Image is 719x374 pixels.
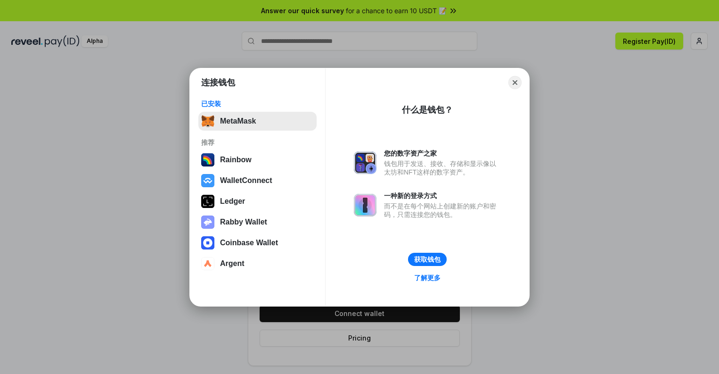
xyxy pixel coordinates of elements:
div: 已安装 [201,100,314,108]
img: svg+xml,%3Csvg%20width%3D%2228%22%20height%3D%2228%22%20viewBox%3D%220%200%2028%2028%22%20fill%3D... [201,236,214,249]
img: svg+xml,%3Csvg%20xmlns%3D%22http%3A%2F%2Fwww.w3.org%2F2000%2Fsvg%22%20fill%3D%22none%22%20viewBox... [354,151,376,174]
img: svg+xml,%3Csvg%20width%3D%22120%22%20height%3D%22120%22%20viewBox%3D%220%200%20120%20120%22%20fil... [201,153,214,166]
div: Rainbow [220,156,252,164]
div: 一种新的登录方式 [384,191,501,200]
div: WalletConnect [220,176,272,185]
button: Close [508,76,522,89]
div: 了解更多 [414,274,441,282]
div: Rabby Wallet [220,218,267,226]
a: 了解更多 [409,272,446,284]
button: Argent [198,254,317,273]
button: Ledger [198,192,317,211]
img: svg+xml,%3Csvg%20xmlns%3D%22http%3A%2F%2Fwww.w3.org%2F2000%2Fsvg%22%20width%3D%2228%22%20height%3... [201,195,214,208]
div: 推荐 [201,138,314,147]
button: Coinbase Wallet [198,233,317,252]
div: MetaMask [220,117,256,125]
div: 获取钱包 [414,255,441,264]
img: svg+xml,%3Csvg%20xmlns%3D%22http%3A%2F%2Fwww.w3.org%2F2000%2Fsvg%22%20fill%3D%22none%22%20viewBox... [201,216,214,229]
img: svg+xml,%3Csvg%20xmlns%3D%22http%3A%2F%2Fwww.w3.org%2F2000%2Fsvg%22%20fill%3D%22none%22%20viewBox... [354,194,376,216]
div: 什么是钱包？ [402,104,453,116]
div: 而不是在每个网站上创建新的账户和密码，只需连接您的钱包。 [384,202,501,219]
div: Coinbase Wallet [220,239,278,247]
button: Rainbow [198,150,317,169]
button: WalletConnect [198,171,317,190]
img: svg+xml,%3Csvg%20width%3D%2228%22%20height%3D%2228%22%20viewBox%3D%220%200%2028%2028%22%20fill%3D... [201,257,214,270]
button: 获取钱包 [408,253,447,266]
button: Rabby Wallet [198,213,317,232]
div: 您的数字资产之家 [384,149,501,158]
h1: 连接钱包 [201,77,235,88]
div: 钱包用于发送、接收、存储和显示像以太坊和NFT这样的数字资产。 [384,159,501,176]
button: MetaMask [198,112,317,131]
img: svg+xml,%3Csvg%20width%3D%2228%22%20height%3D%2228%22%20viewBox%3D%220%200%2028%2028%22%20fill%3D... [201,174,214,187]
div: Ledger [220,197,245,206]
div: Argent [220,259,245,268]
img: svg+xml,%3Csvg%20fill%3D%22none%22%20height%3D%2233%22%20viewBox%3D%220%200%2035%2033%22%20width%... [201,115,214,128]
